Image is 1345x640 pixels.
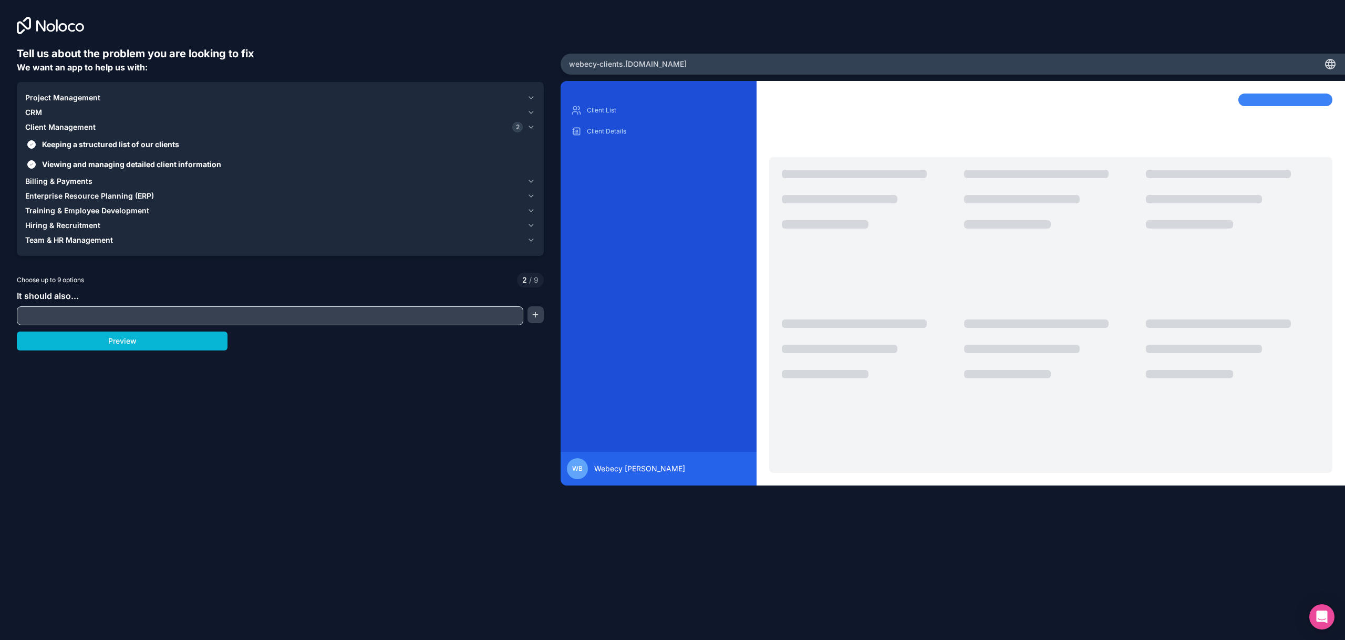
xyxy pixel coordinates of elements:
p: Client Details [587,127,746,136]
span: We want an app to help us with: [17,62,148,73]
span: Client Management [25,122,96,132]
button: Training & Employee Development [25,203,535,218]
div: scrollable content [569,102,748,443]
span: Project Management [25,92,100,103]
span: Training & Employee Development [25,205,149,216]
span: CRM [25,107,42,118]
span: Keeping a structured list of our clients [42,139,533,150]
button: Project Management [25,90,535,105]
span: 2 [522,275,527,285]
button: Preview [17,332,227,350]
div: Open Intercom Messenger [1309,604,1334,629]
span: 2 [512,122,523,132]
button: Client Management2 [25,120,535,135]
button: Viewing and managing detailed client information [27,160,36,169]
span: webecy-clients .[DOMAIN_NAME] [569,59,687,69]
span: Enterprise Resource Planning (ERP) [25,191,154,201]
span: Webecy [PERSON_NAME] [594,463,685,474]
span: It should also... [17,291,79,301]
span: Viewing and managing detailed client information [42,159,533,170]
span: Hiring & Recruitment [25,220,100,231]
button: Enterprise Resource Planning (ERP) [25,189,535,203]
span: / [529,275,532,284]
button: Hiring & Recruitment [25,218,535,233]
span: Choose up to 9 options [17,275,84,285]
span: Billing & Payments [25,176,92,187]
button: CRM [25,105,535,120]
span: Team & HR Management [25,235,113,245]
span: WB [572,464,583,473]
p: Client List [587,106,746,115]
button: Team & HR Management [25,233,535,247]
span: 9 [527,275,539,285]
button: Billing & Payments [25,174,535,189]
button: Keeping a structured list of our clients [27,140,36,149]
h6: Tell us about the problem you are looking to fix [17,46,544,61]
div: Client Management2 [25,135,535,174]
